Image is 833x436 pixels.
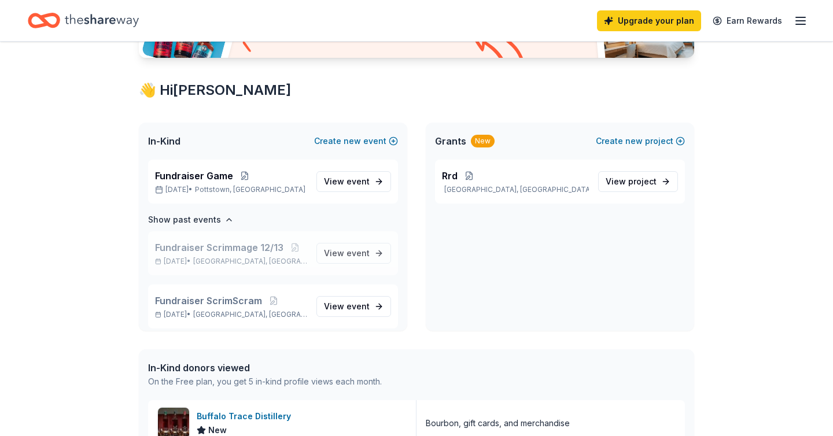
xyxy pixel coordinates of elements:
[155,257,307,266] p: [DATE] •
[148,134,180,148] span: In-Kind
[435,134,466,148] span: Grants
[155,294,262,308] span: Fundraiser ScrimScram
[324,246,370,260] span: View
[193,257,307,266] span: [GEOGRAPHIC_DATA], [GEOGRAPHIC_DATA]
[148,361,382,375] div: In-Kind donors viewed
[316,296,391,317] a: View event
[344,134,361,148] span: new
[706,10,789,31] a: Earn Rewards
[442,185,589,194] p: [GEOGRAPHIC_DATA], [GEOGRAPHIC_DATA]
[316,171,391,192] a: View event
[155,185,307,194] p: [DATE] •
[324,175,370,189] span: View
[625,134,643,148] span: new
[314,134,398,148] button: Createnewevent
[469,23,526,66] img: Curvy arrow
[193,310,307,319] span: [GEOGRAPHIC_DATA], [GEOGRAPHIC_DATA]
[596,134,685,148] button: Createnewproject
[426,416,570,430] div: Bourbon, gift cards, and merchandise
[324,300,370,313] span: View
[148,375,382,389] div: On the Free plan, you get 5 in-kind profile views each month.
[28,7,139,34] a: Home
[442,169,458,183] span: Rrd
[197,409,296,423] div: Buffalo Trace Distillery
[471,135,495,147] div: New
[155,310,307,319] p: [DATE] •
[347,301,370,311] span: event
[598,171,678,192] a: View project
[155,169,233,183] span: Fundraiser Game
[347,248,370,258] span: event
[195,185,305,194] span: Pottstown, [GEOGRAPHIC_DATA]
[155,241,283,254] span: Fundraiser Scrimmage 12/13
[148,213,221,227] h4: Show past events
[628,176,657,186] span: project
[347,176,370,186] span: event
[316,243,391,264] a: View event
[139,81,694,99] div: 👋 Hi [PERSON_NAME]
[597,10,701,31] a: Upgrade your plan
[148,213,234,227] button: Show past events
[606,175,657,189] span: View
